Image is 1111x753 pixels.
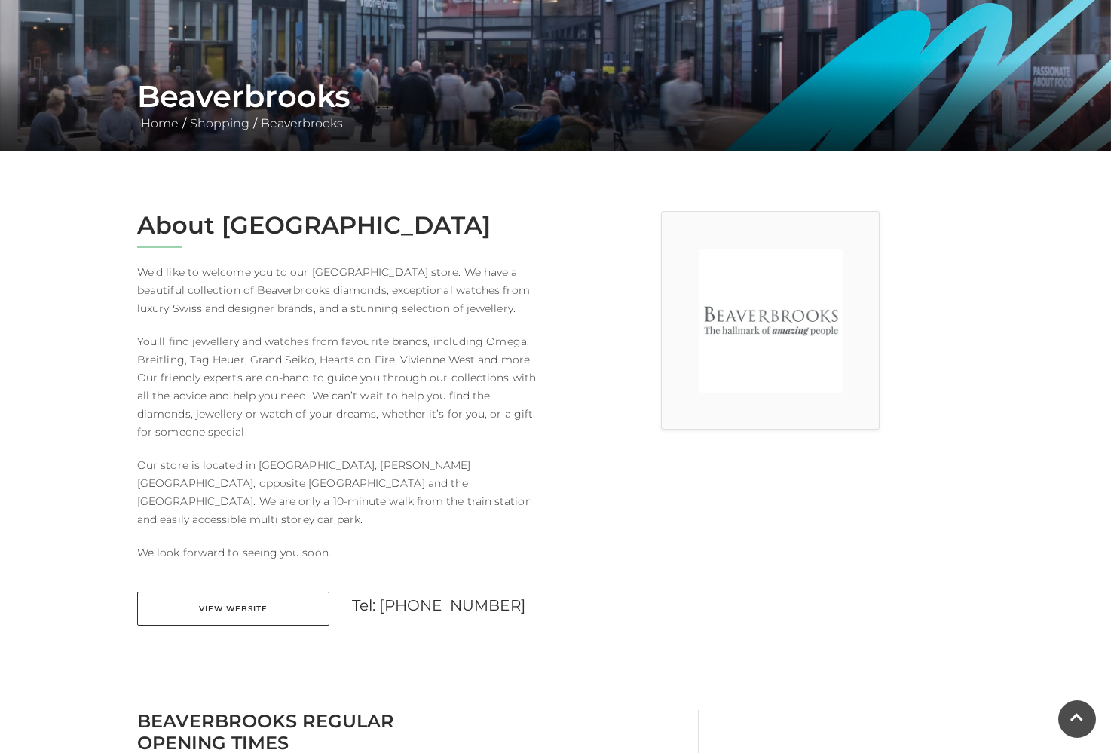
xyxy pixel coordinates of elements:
[137,456,544,528] p: Our store is located in [GEOGRAPHIC_DATA], [PERSON_NAME][GEOGRAPHIC_DATA], opposite [GEOGRAPHIC_D...
[137,332,544,441] p: You’ll find jewellery and watches from favourite brands, including Omega, Breitling, Tag Heuer, G...
[257,116,347,130] a: Beaverbrooks
[137,211,544,240] h2: About [GEOGRAPHIC_DATA]
[352,596,525,614] a: Tel: [PHONE_NUMBER]
[126,78,985,133] div: / /
[137,116,182,130] a: Home
[137,543,544,562] p: We look forward to seeing you soon.
[137,592,329,626] a: View Website
[186,116,253,130] a: Shopping
[137,78,974,115] h1: Beaverbrooks
[137,263,544,317] p: We’d like to welcome you to our [GEOGRAPHIC_DATA] store. We have a beautiful collection of Beaver...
